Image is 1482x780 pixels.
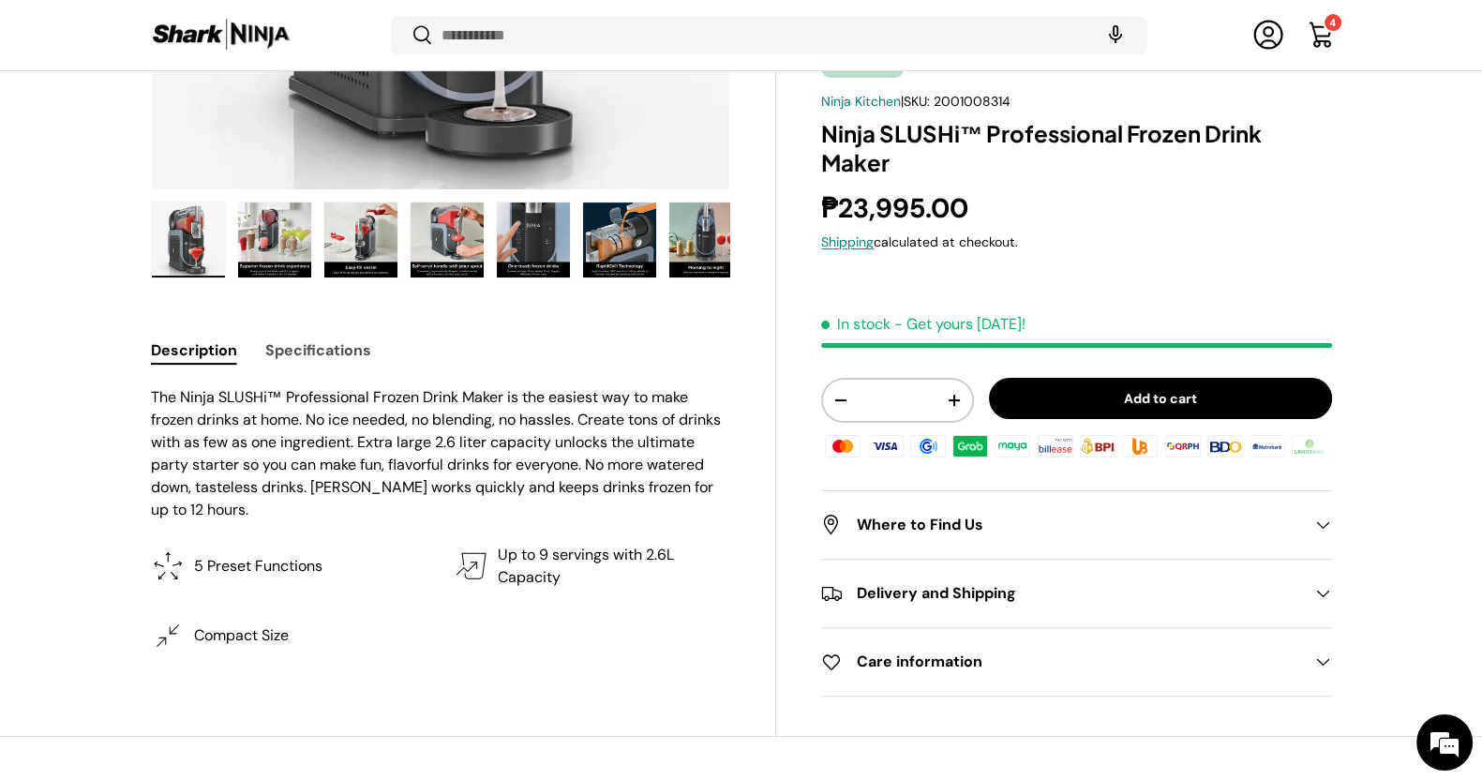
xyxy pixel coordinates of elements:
[992,432,1033,460] img: maya
[821,234,874,251] a: Shipping
[822,432,863,460] img: master
[265,329,371,371] button: Specifications
[194,624,289,647] p: Compact Size
[1085,15,1145,56] speech-search-button: Search by voice
[821,119,1331,177] h1: Ninja SLUSHi™ Professional Frozen Drink Maker
[821,233,1331,253] div: calculated at checkout.
[109,236,259,426] span: We're online!
[821,561,1331,628] summary: Delivery and Shipping
[934,93,1010,110] span: 2001008314
[1119,432,1160,460] img: ubp
[989,378,1332,420] button: Add to cart
[821,583,1301,606] h2: Delivery and Shipping
[1077,432,1118,460] img: bpi
[907,432,949,460] img: gcash
[152,202,225,277] img: Ninja SLUSHi™ Professional Frozen Drink Maker
[950,432,991,460] img: grabpay
[497,202,570,277] img: Ninja SLUSHi™ Professional Frozen Drink Maker
[1289,432,1330,460] img: landbank
[821,314,891,334] span: In stock
[1329,17,1336,30] span: 4
[821,93,901,110] a: Ninja Kitchen
[9,512,357,577] textarea: Type your message and hit 'Enter'
[901,93,1010,110] span: |
[894,314,1025,334] p: - Get yours [DATE]!
[238,202,311,277] img: Ninja SLUSHi™ Professional Frozen Drink Maker
[151,17,292,53] img: Shark Ninja Philippines
[151,386,731,521] p: The Ninja SLUSHi™ Professional Frozen Drink Maker is the easiest way to make frozen drinks at hom...
[821,515,1301,537] h2: Where to Find Us
[821,629,1331,697] summary: Care information
[864,432,906,460] img: visa
[411,202,484,277] img: Ninja SLUSHi™ Professional Frozen Drink Maker
[1247,432,1288,460] img: metrobank
[904,93,930,110] span: SKU:
[821,191,973,227] strong: ₱23,995.00
[194,555,322,577] p: 5 Preset Functions
[1205,432,1246,460] img: bdo
[498,544,730,589] p: Up to 9 servings with 2.6L Capacity
[97,105,315,129] div: Chat with us now
[324,202,397,277] img: Ninja SLUSHi™ Professional Frozen Drink Maker
[1035,432,1076,460] img: billease
[821,492,1331,560] summary: Where to Find Us
[821,652,1301,674] h2: Care information
[583,202,656,277] img: Ninja SLUSHi™ Professional Frozen Drink Maker
[669,202,742,277] img: Ninja SLUSHi™ Professional Frozen Drink Maker
[1161,432,1203,460] img: qrph
[151,329,237,371] button: Description
[307,9,352,54] div: Minimize live chat window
